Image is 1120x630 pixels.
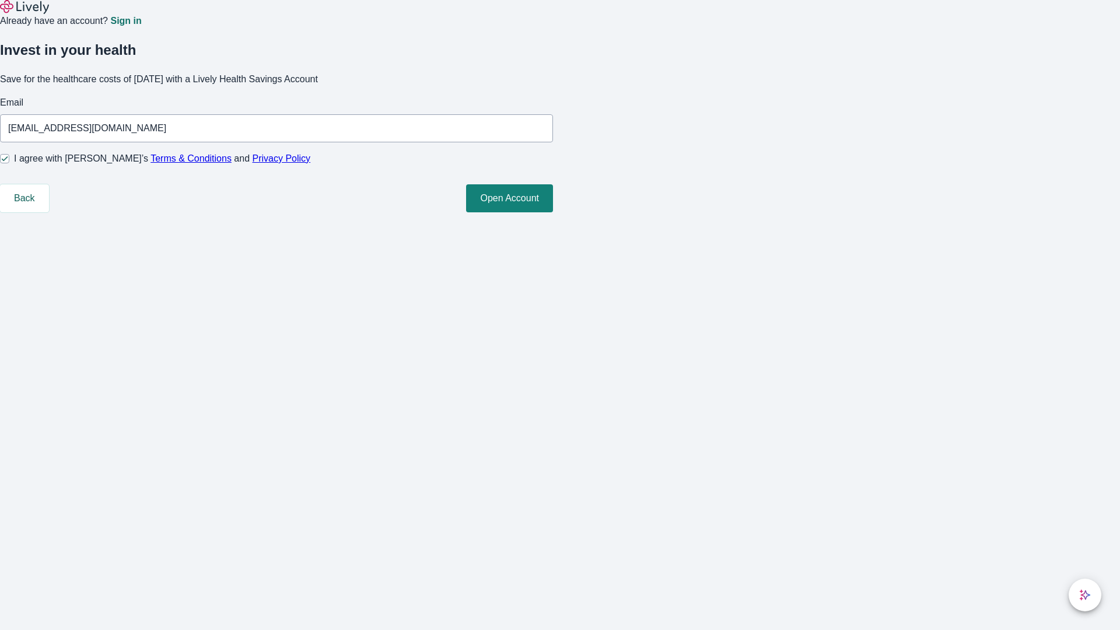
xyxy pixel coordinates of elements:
button: chat [1069,579,1101,611]
svg: Lively AI Assistant [1079,589,1091,601]
span: I agree with [PERSON_NAME]’s and [14,152,310,166]
button: Open Account [466,184,553,212]
a: Terms & Conditions [150,153,232,163]
a: Sign in [110,16,141,26]
a: Privacy Policy [253,153,311,163]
